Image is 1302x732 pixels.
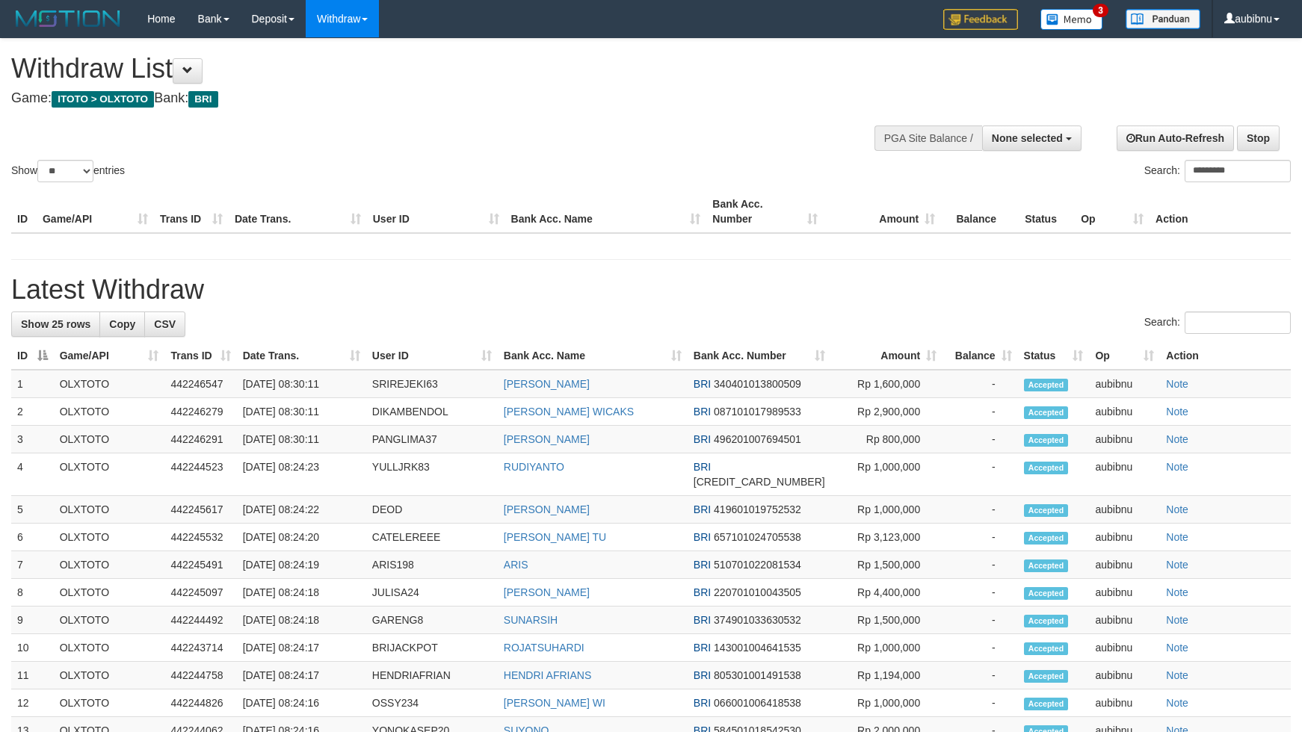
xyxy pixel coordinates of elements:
[1166,378,1188,390] a: Note
[164,689,236,717] td: 442244826
[942,496,1017,524] td: -
[504,531,606,543] a: [PERSON_NAME] TU
[714,642,801,654] span: Copy 143001004641535 to clipboard
[109,318,135,330] span: Copy
[366,426,498,453] td: PANGLIMA37
[942,551,1017,579] td: -
[942,689,1017,717] td: -
[54,607,165,634] td: OLXTOTO
[992,132,1063,144] span: None selected
[831,662,943,689] td: Rp 1,194,000
[1089,453,1160,496] td: aubibnu
[11,311,100,337] a: Show 25 rows
[714,614,801,626] span: Copy 374901033630532 to clipboard
[11,275,1291,305] h1: Latest Withdraw
[1166,669,1188,681] a: Note
[1075,190,1150,233] th: Op
[504,614,558,626] a: SUNARSIH
[11,551,54,579] td: 7
[11,7,125,30] img: MOTION_logo.png
[164,453,236,496] td: 442244523
[99,311,145,337] a: Copy
[11,160,125,182] label: Show entries
[237,398,366,426] td: [DATE] 08:30:11
[54,689,165,717] td: OLXTOTO
[694,614,711,626] span: BRI
[831,551,943,579] td: Rp 1,500,000
[237,607,366,634] td: [DATE] 08:24:18
[1237,125,1280,151] a: Stop
[1089,662,1160,689] td: aubibnu
[504,461,564,473] a: RUDIYANTO
[831,579,943,607] td: Rp 4,400,000
[11,426,54,453] td: 3
[54,634,165,662] td: OLXTOTO
[942,579,1017,607] td: -
[1166,614,1188,626] a: Note
[366,496,498,524] td: DEOD
[694,531,711,543] span: BRI
[694,461,711,473] span: BRI
[942,398,1017,426] td: -
[874,125,982,151] div: PGA Site Balance /
[366,342,498,370] th: User ID: activate to sort column ascending
[504,642,584,654] a: ROJATSUHARDI
[11,91,853,106] h4: Game: Bank:
[154,190,229,233] th: Trans ID
[164,398,236,426] td: 442246279
[714,669,801,681] span: Copy 805301001491538 to clipboard
[11,662,54,689] td: 11
[942,426,1017,453] td: -
[54,426,165,453] td: OLXTOTO
[1089,426,1160,453] td: aubibnu
[237,426,366,453] td: [DATE] 08:30:11
[21,318,90,330] span: Show 25 rows
[1089,551,1160,579] td: aubibnu
[164,370,236,398] td: 442246547
[1166,559,1188,571] a: Note
[831,689,943,717] td: Rp 1,000,000
[831,634,943,662] td: Rp 1,000,000
[982,125,1082,151] button: None selected
[154,318,176,330] span: CSV
[1024,379,1069,391] span: Accepted
[831,607,943,634] td: Rp 1,500,000
[505,190,707,233] th: Bank Acc. Name
[366,689,498,717] td: OSSY234
[366,634,498,662] td: BRIJACKPOT
[1024,698,1069,710] span: Accepted
[11,370,54,398] td: 1
[1024,504,1069,517] span: Accepted
[11,607,54,634] td: 9
[714,503,801,515] span: Copy 419601019752532 to clipboard
[164,551,236,579] td: 442245491
[942,453,1017,496] td: -
[714,559,801,571] span: Copy 510701022081534 to clipboard
[54,496,165,524] td: OLXTOTO
[831,398,943,426] td: Rp 2,900,000
[237,524,366,551] td: [DATE] 08:24:20
[54,453,165,496] td: OLXTOTO
[943,9,1018,30] img: Feedback.jpg
[1089,342,1160,370] th: Op: activate to sort column ascending
[504,586,590,598] a: [PERSON_NAME]
[942,634,1017,662] td: -
[54,524,165,551] td: OLXTOTO
[504,378,590,390] a: [PERSON_NAME]
[1040,9,1103,30] img: Button%20Memo.svg
[1185,160,1291,182] input: Search:
[1166,503,1188,515] a: Note
[1144,311,1291,334] label: Search:
[942,370,1017,398] td: -
[694,476,825,488] span: Copy 667601045223533 to clipboard
[164,634,236,662] td: 442243714
[1166,531,1188,543] a: Note
[1089,496,1160,524] td: aubibnu
[1089,689,1160,717] td: aubibnu
[1166,586,1188,598] a: Note
[498,342,688,370] th: Bank Acc. Name: activate to sort column ascending
[54,551,165,579] td: OLXTOTO
[11,342,54,370] th: ID: activate to sort column descending
[144,311,185,337] a: CSV
[942,607,1017,634] td: -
